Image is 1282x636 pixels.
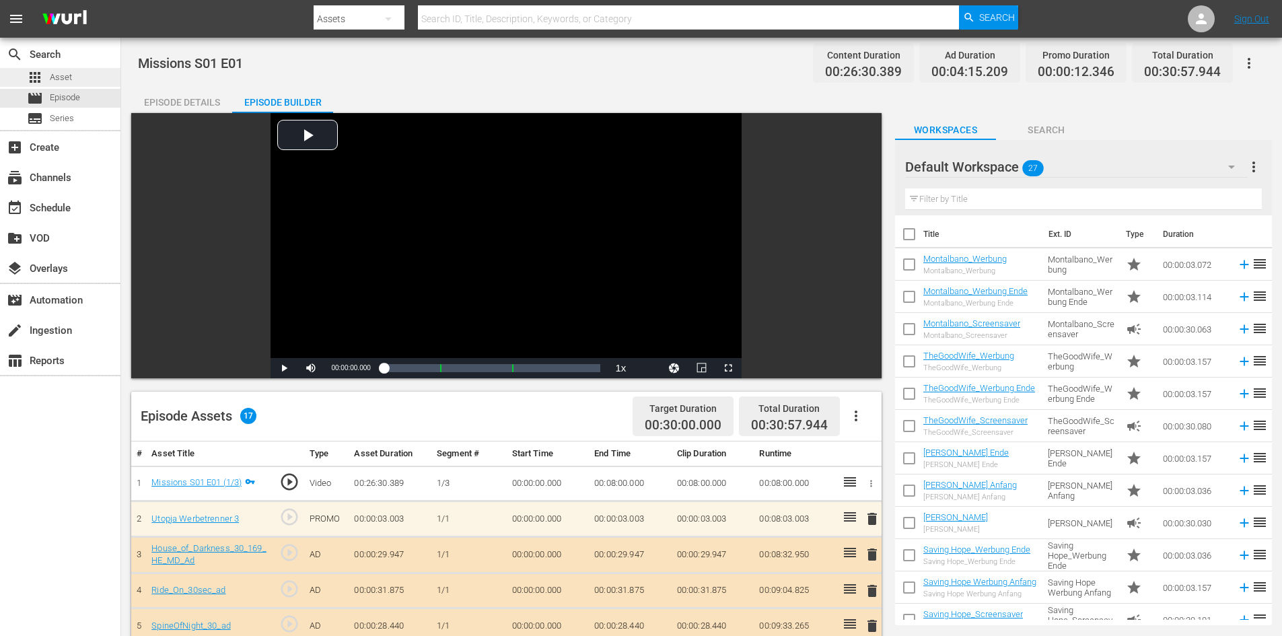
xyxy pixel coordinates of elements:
div: TheGoodWife_Werbung Ende [923,396,1035,404]
div: TheGoodWife_Werbung [923,363,1014,372]
span: Ad [1126,418,1142,434]
div: Montalbano_Screensaver [923,331,1020,340]
span: Automation [7,292,23,308]
div: [PERSON_NAME] Anfang [923,493,1017,501]
div: [PERSON_NAME] Ende [923,460,1009,469]
span: play_circle_outline [279,579,299,599]
td: Montalbano_Werbung [1042,248,1120,281]
span: Promo [1126,289,1142,305]
td: Saving Hope Werbung Anfang [1042,571,1120,604]
button: Play [271,358,297,378]
span: reorder [1252,256,1268,272]
a: Utopja Werbetrenner 3 [151,514,239,524]
td: 00:00:31.875 [349,573,431,608]
span: 27 [1022,154,1044,182]
td: 00:00:03.157 [1158,571,1232,604]
a: TheGoodWife_Werbung Ende [923,383,1035,393]
span: reorder [1252,417,1268,433]
td: 00:00:00.000 [507,536,590,573]
a: [PERSON_NAME] Anfang [923,480,1017,490]
th: # [131,441,146,466]
div: Video Player [271,113,742,378]
div: Episode Builder [232,86,333,118]
button: more_vert [1246,151,1262,183]
span: Promo [1126,579,1142,596]
th: Ext. ID [1040,215,1118,253]
span: 00:00:00.000 [331,364,370,372]
div: Total Duration [1144,46,1221,65]
div: Montalbano_Werbung [923,267,1007,275]
span: Series [50,112,74,125]
td: 00:00:03.157 [1158,345,1232,378]
span: 00:04:15.209 [931,65,1008,80]
span: Episode [50,91,80,104]
td: 00:00:03.157 [1158,378,1232,410]
td: AD [304,573,349,608]
td: 00:00:03.003 [672,501,754,537]
td: 00:08:00.000 [754,466,836,501]
a: Montalbano_Werbung Ende [923,286,1028,296]
th: Asset Title [146,441,274,466]
td: 00:00:03.114 [1158,281,1232,313]
span: Search [979,5,1015,30]
span: Search [7,46,23,63]
th: End Time [589,441,672,466]
span: delete [864,618,880,634]
svg: Add to Episode [1237,516,1252,530]
span: play_circle_outline [279,472,299,492]
span: Create [7,139,23,155]
div: Target Duration [645,399,721,418]
td: 00:08:32.950 [754,536,836,573]
div: Promo Duration [1038,46,1114,65]
td: TheGoodWife_Screensaver [1042,410,1120,442]
td: 00:00:03.072 [1158,248,1232,281]
div: TheGoodWife_Screensaver [923,428,1028,437]
td: [PERSON_NAME] Ende [1042,442,1120,474]
span: reorder [1252,482,1268,498]
td: Montalbano_Werbung Ende [1042,281,1120,313]
th: Clip Duration [672,441,754,466]
td: 3 [131,536,146,573]
td: 00:00:30.063 [1158,313,1232,345]
th: Asset Duration [349,441,431,466]
button: delete [864,509,880,528]
td: AD [304,536,349,573]
td: 00:00:30.030 [1158,507,1232,539]
td: Saving Hope_Screensaver [1042,604,1120,636]
button: Playback Rate [607,358,634,378]
td: 00:00:03.003 [349,501,431,537]
a: Missions S01 E01 (1/3) [151,477,242,487]
span: Schedule [7,200,23,216]
td: Montalbano_Screensaver [1042,313,1120,345]
td: TheGoodWife_Werbung [1042,345,1120,378]
a: Saving Hope_Screensaver [923,609,1023,619]
span: Search [996,122,1097,139]
span: reorder [1252,514,1268,530]
td: 4 [131,573,146,608]
a: TheGoodWife_Screensaver [923,415,1028,425]
td: 1 [131,466,146,501]
span: Ad [1126,515,1142,531]
button: Jump To Time [661,358,688,378]
td: 00:00:29.947 [589,536,672,573]
span: more_vert [1246,159,1262,175]
span: Ad [1126,321,1142,337]
a: House_of_Darkness_30_169_HE_MD_Ad [151,543,266,566]
div: Progress Bar [384,364,601,372]
span: Reports [7,353,23,369]
span: Promo [1126,483,1142,499]
button: delete [864,616,880,636]
span: play_circle_outline [279,507,299,527]
td: 00:26:30.389 [349,466,431,501]
a: [PERSON_NAME] [923,512,988,522]
span: 17 [240,408,256,424]
a: TheGoodWife_Werbung [923,351,1014,361]
span: reorder [1252,320,1268,337]
span: 00:30:57.944 [1144,65,1221,80]
span: 00:30:57.944 [751,417,828,433]
td: 00:00:03.003 [589,501,672,537]
svg: Add to Episode [1237,257,1252,272]
a: Saving Hope_Werbung Ende [923,544,1030,555]
td: [PERSON_NAME] Anfang [1042,474,1120,507]
td: 00:00:29.947 [672,536,754,573]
